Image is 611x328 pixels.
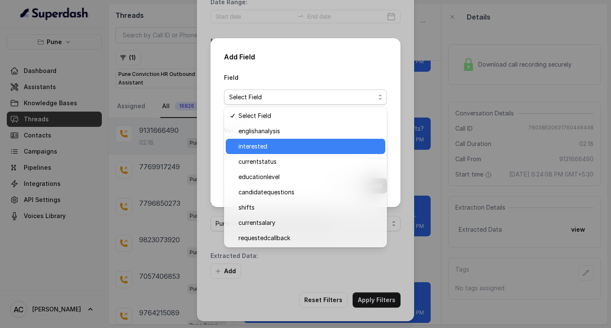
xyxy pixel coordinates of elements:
[238,202,380,213] span: shifts
[229,92,375,102] span: Select Field
[238,172,380,182] span: educationlevel
[238,218,380,228] span: currentsalary
[238,126,380,136] span: englishanalysis
[224,90,387,105] button: Select Field
[238,111,380,121] span: Select Field
[224,107,387,247] div: Select Field
[238,157,380,167] span: currentstatus
[238,187,380,197] span: candidatequestions
[238,233,380,243] span: requestedcallback
[238,141,380,151] span: interested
